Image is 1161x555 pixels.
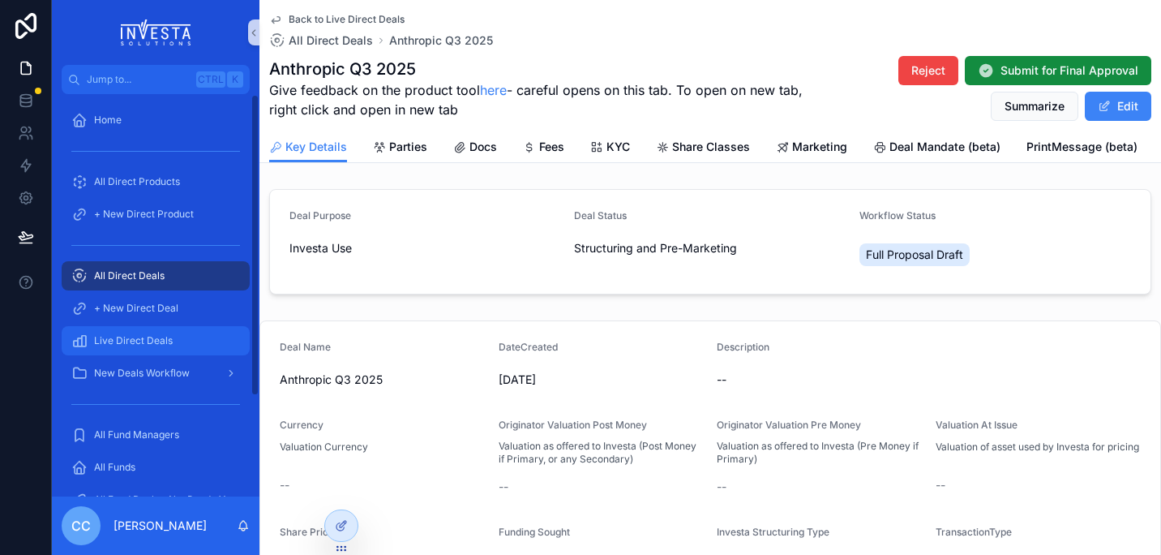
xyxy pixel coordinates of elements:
[936,419,1017,431] span: Valuation At Issue
[499,479,508,495] span: --
[121,19,191,45] img: App logo
[873,132,1000,165] a: Deal Mandate (beta)
[499,341,558,353] span: DateCreated
[62,200,250,229] a: + New Direct Product
[499,372,705,388] span: [DATE]
[499,419,647,431] span: Originator Valuation Post Money
[480,82,507,98] a: here
[280,419,323,431] span: Currency
[776,132,847,165] a: Marketing
[574,240,737,256] span: Structuring and Pre-Marketing
[389,32,493,49] a: Anthropic Q3 2025
[196,71,225,88] span: Ctrl
[792,139,847,155] span: Marketing
[717,440,923,466] span: Valuation as offered to Investa (Pre Money if Primary)
[453,132,497,165] a: Docs
[606,139,630,155] span: KYC
[936,440,1139,454] p: Valuation of asset used by Investa for pricing
[539,139,564,155] span: Fees
[499,526,570,538] span: Funding Sought
[94,175,180,188] span: All Direct Products
[62,420,250,450] a: All Fund Managers
[717,419,861,431] span: Originator Valuation Pre Money
[94,302,178,315] span: + New Direct Deal
[289,240,352,256] span: Investa Use
[280,440,368,454] p: Valuation Currency
[280,477,289,493] span: --
[889,139,1000,155] span: Deal Mandate (beta)
[94,493,233,506] span: All Fund Deals - Not Ready Yet
[672,139,750,155] span: Share Classes
[87,73,190,86] span: Jump to...
[52,94,259,497] div: scrollable content
[62,65,250,94] button: Jump to...CtrlK
[94,367,190,380] span: New Deals Workflow
[62,105,250,135] a: Home
[94,334,173,347] span: Live Direct Deals
[717,479,726,495] span: --
[229,73,242,86] span: K
[94,208,194,221] span: + New Direct Product
[523,132,564,165] a: Fees
[936,477,945,493] span: --
[94,428,179,441] span: All Fund Managers
[991,92,1078,121] button: Summarize
[1026,139,1137,155] span: PrintMessage (beta)
[499,440,705,466] span: Valuation as offered to Investa (Post Money if Primary, or any Secondary)
[656,132,750,165] a: Share Classes
[389,139,427,155] span: Parties
[62,261,250,290] a: All Direct Deals
[71,516,91,536] span: CC
[965,56,1151,85] button: Submit for Final Approval
[289,32,373,49] span: All Direct Deals
[717,372,1141,388] span: --
[289,209,351,222] span: Deal Purpose
[62,294,250,323] a: + New Direct Deal
[1000,62,1138,79] span: Submit for Final Approval
[62,167,250,196] a: All Direct Products
[114,518,207,534] p: [PERSON_NAME]
[62,326,250,355] a: Live Direct Deals
[269,80,820,119] span: Give feedback on the product tool - careful opens on this tab. To open on new tab, right click an...
[936,526,1012,538] span: TransactionType
[62,485,250,514] a: All Fund Deals - Not Ready Yet
[62,453,250,482] a: All Funds
[859,209,936,222] span: Workflow Status
[911,62,945,79] span: Reject
[717,341,769,353] span: Description
[469,139,497,155] span: Docs
[269,13,405,26] a: Back to Live Direct Deals
[574,209,627,222] span: Deal Status
[866,247,963,263] span: Full Proposal Draft
[62,359,250,388] a: New Deals Workflow
[898,56,958,85] button: Reject
[94,461,135,474] span: All Funds
[280,341,331,353] span: Deal Name
[1005,98,1065,114] span: Summarize
[94,114,122,127] span: Home
[289,13,405,26] span: Back to Live Direct Deals
[373,132,427,165] a: Parties
[94,269,165,282] span: All Direct Deals
[1085,92,1151,121] button: Edit
[285,139,347,155] span: Key Details
[269,58,820,80] h1: Anthropic Q3 2025
[280,372,486,388] span: Anthropic Q3 2025
[280,526,334,538] span: Share Price
[269,132,347,163] a: Key Details
[1026,132,1137,165] a: PrintMessage (beta)
[590,132,630,165] a: KYC
[717,526,829,538] span: Investa Structuring Type
[269,32,373,49] a: All Direct Deals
